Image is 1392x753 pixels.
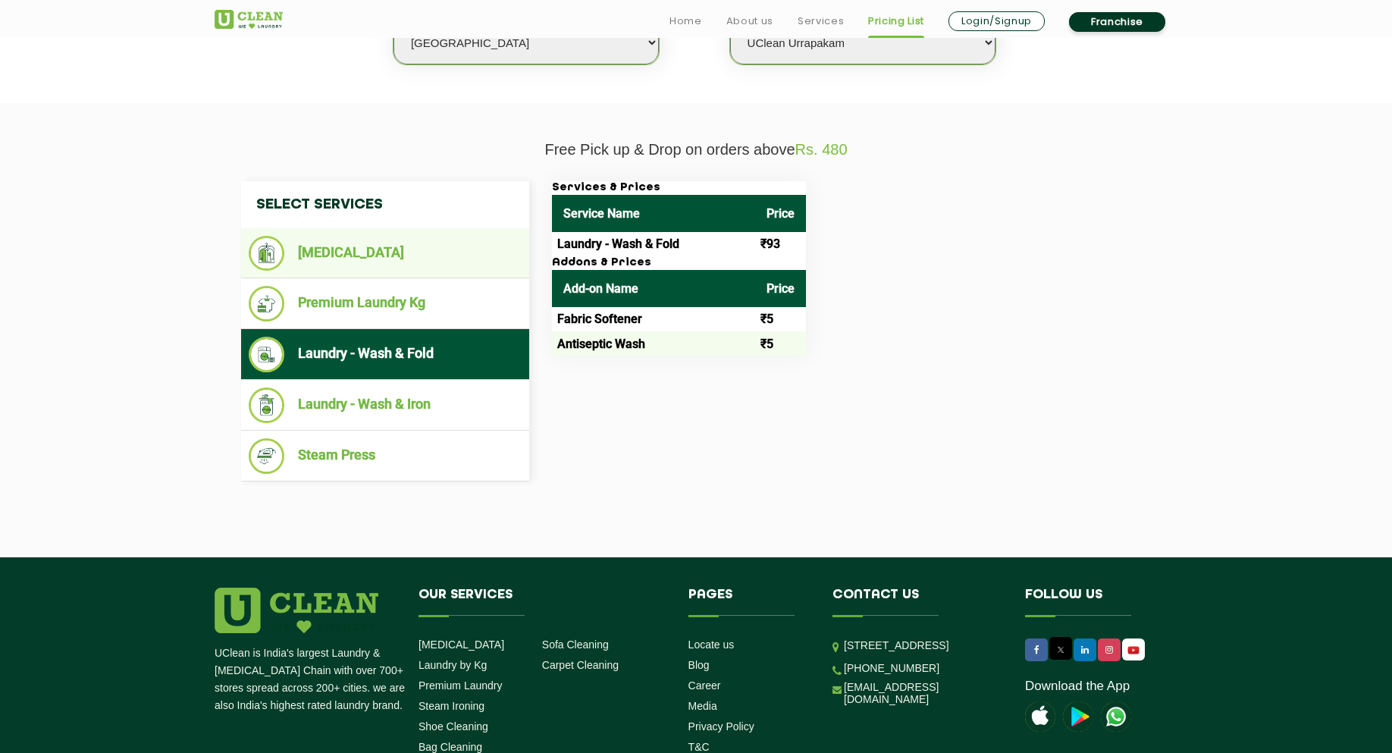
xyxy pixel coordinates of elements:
[669,12,702,30] a: Home
[249,236,284,271] img: Dry Cleaning
[552,195,755,232] th: Service Name
[249,438,522,474] li: Steam Press
[419,659,487,671] a: Laundry by Kg
[241,181,529,228] h4: Select Services
[419,638,504,651] a: [MEDICAL_DATA]
[419,741,482,753] a: Bag Cleaning
[542,638,609,651] a: Sofa Cleaning
[726,12,773,30] a: About us
[844,662,939,674] a: [PHONE_NUMBER]
[552,307,755,331] td: Fabric Softener
[249,337,522,372] li: Laundry - Wash & Fold
[948,11,1045,31] a: Login/Signup
[755,232,806,256] td: ₹93
[552,232,755,256] td: Laundry - Wash & Fold
[688,741,710,753] a: T&C
[832,588,1002,617] h4: Contact us
[215,10,283,29] img: UClean Laundry and Dry Cleaning
[688,659,710,671] a: Blog
[868,12,924,30] a: Pricing List
[249,286,522,322] li: Premium Laundry Kg
[552,256,806,270] h3: Addons & Prices
[419,679,503,692] a: Premium Laundry
[798,12,844,30] a: Services
[249,438,284,474] img: Steam Press
[215,645,407,714] p: UClean is India's largest Laundry & [MEDICAL_DATA] Chain with over 700+ stores spread across 200+...
[249,387,522,423] li: Laundry - Wash & Iron
[688,700,717,712] a: Media
[419,720,488,733] a: Shoe Cleaning
[1025,679,1130,694] a: Download the App
[795,141,848,158] span: Rs. 480
[844,681,1002,705] a: [EMAIL_ADDRESS][DOMAIN_NAME]
[552,270,755,307] th: Add-on Name
[1063,701,1093,732] img: playstoreicon.png
[688,720,754,733] a: Privacy Policy
[552,181,806,195] h3: Services & Prices
[688,588,810,617] h4: Pages
[1069,12,1165,32] a: Franchise
[249,236,522,271] li: [MEDICAL_DATA]
[688,679,721,692] a: Career
[755,307,806,331] td: ₹5
[249,337,284,372] img: Laundry - Wash & Fold
[249,387,284,423] img: Laundry - Wash & Iron
[755,195,806,232] th: Price
[755,270,806,307] th: Price
[249,286,284,322] img: Premium Laundry Kg
[1101,701,1131,732] img: UClean Laundry and Dry Cleaning
[688,638,735,651] a: Locate us
[419,700,484,712] a: Steam Ironing
[1025,588,1158,617] h4: Follow us
[755,331,806,356] td: ₹5
[215,141,1177,158] p: Free Pick up & Drop on orders above
[552,331,755,356] td: Antiseptic Wash
[215,588,378,633] img: logo.png
[542,659,619,671] a: Carpet Cleaning
[419,588,666,617] h4: Our Services
[844,637,1002,654] p: [STREET_ADDRESS]
[1124,642,1143,658] img: UClean Laundry and Dry Cleaning
[1025,701,1055,732] img: apple-icon.png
